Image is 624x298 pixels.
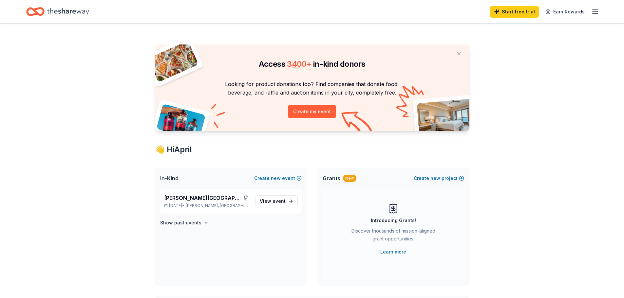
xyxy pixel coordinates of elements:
[26,4,89,19] a: Home
[164,194,243,202] span: [PERSON_NAME][GEOGRAPHIC_DATA] Farm Day 2025
[160,174,179,182] span: In-Kind
[541,6,589,18] a: Earn Rewards
[273,198,286,204] span: event
[147,41,199,82] img: Pizza
[160,219,201,227] h4: Show past events
[164,203,250,208] p: [DATE] •
[341,112,374,136] img: Curvy arrow
[430,174,440,182] span: new
[160,219,209,227] button: Show past events
[288,105,336,118] button: Create my event
[155,144,469,155] div: 👋 Hi April
[287,59,311,69] span: 3400 +
[490,6,539,18] a: Start free trial
[371,217,416,224] div: Introducing Grants!
[343,175,356,182] div: New
[163,80,462,97] p: Looking for product donations too? Find companies that donate food, beverage, and raffle and auct...
[254,174,302,182] button: Createnewevent
[259,59,366,69] span: Access in-kind donors
[260,197,286,205] span: View
[186,203,250,208] span: [PERSON_NAME], [GEOGRAPHIC_DATA]
[255,195,298,207] a: View event
[323,174,340,182] span: Grants
[380,248,406,256] a: Learn more
[271,174,281,182] span: new
[414,174,464,182] button: Createnewproject
[349,227,438,245] div: Discover thousands of mission-aligned grant opportunities.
